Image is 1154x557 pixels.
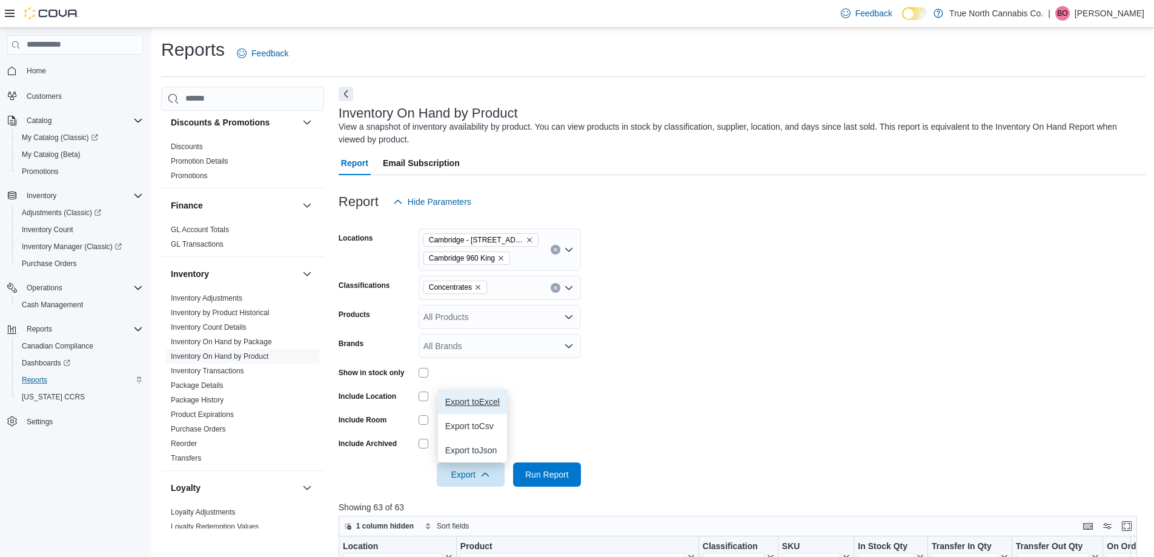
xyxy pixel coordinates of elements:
[564,245,574,255] button: Open list of options
[17,390,143,404] span: Washington CCRS
[171,268,209,280] h3: Inventory
[171,367,244,375] a: Inventory Transactions
[423,281,487,294] span: Concentrates
[22,150,81,159] span: My Catalog (Beta)
[429,281,472,293] span: Concentrates
[171,199,297,212] button: Finance
[564,283,574,293] button: Open list of options
[232,41,293,65] a: Feedback
[1081,519,1095,533] button: Keyboard shortcuts
[438,414,507,438] button: Export toCsv
[339,501,1146,513] p: Showing 63 of 63
[22,167,59,176] span: Promotions
[17,147,85,162] a: My Catalog (Beta)
[339,87,353,101] button: Next
[339,121,1139,146] div: View a snapshot of inventory availability by product. You can view products in stock by classific...
[171,225,229,235] span: GL Account Totals
[27,324,52,334] span: Reports
[22,88,143,103] span: Customers
[17,222,143,237] span: Inventory Count
[22,113,143,128] span: Catalog
[22,259,77,268] span: Purchase Orders
[782,541,841,553] div: SKU
[445,445,500,455] span: Export to Json
[564,341,574,351] button: Open list of options
[22,242,122,252] span: Inventory Manager (Classic)
[22,188,61,203] button: Inventory
[22,64,51,78] a: Home
[526,236,533,244] button: Remove Cambridge - 51 Main St from selection in this group
[17,164,64,179] a: Promotions
[438,438,507,462] button: Export toJson
[949,6,1043,21] p: True North Cannabis Co.
[339,519,419,533] button: 1 column hidden
[858,541,914,553] div: In Stock Qty
[12,204,148,221] a: Adjustments (Classic)
[22,133,98,142] span: My Catalog (Classic)
[339,281,390,290] label: Classifications
[12,389,148,405] button: [US_STATE] CCRS
[27,191,56,201] span: Inventory
[171,309,270,317] a: Inventory by Product Historical
[171,116,297,128] button: Discounts & Promotions
[171,116,270,128] h3: Discounts & Promotions
[460,541,685,553] div: Product
[445,397,500,407] span: Export to Excel
[1075,6,1144,21] p: [PERSON_NAME]
[525,469,569,481] span: Run Report
[1100,519,1115,533] button: Display options
[2,187,148,204] button: Inventory
[17,356,143,370] span: Dashboards
[171,453,201,463] span: Transfers
[383,151,460,175] span: Email Subscription
[171,425,226,433] a: Purchase Orders
[171,482,201,494] h3: Loyalty
[339,106,518,121] h3: Inventory On Hand by Product
[17,256,143,271] span: Purchase Orders
[12,221,148,238] button: Inventory Count
[420,519,474,533] button: Sort fields
[339,392,396,401] label: Include Location
[855,7,892,19] span: Feedback
[171,322,247,332] span: Inventory Count Details
[1055,6,1070,21] div: Ben O'Brien
[171,454,201,462] a: Transfers
[17,256,82,271] a: Purchase Orders
[12,338,148,355] button: Canadian Compliance
[17,130,103,145] a: My Catalog (Classic)
[17,164,143,179] span: Promotions
[17,298,88,312] a: Cash Management
[22,208,101,218] span: Adjustments (Classic)
[17,298,143,312] span: Cash Management
[300,198,314,213] button: Finance
[17,239,127,254] a: Inventory Manager (Classic)
[445,421,500,431] span: Export to Csv
[251,47,288,59] span: Feedback
[902,20,903,21] span: Dark Mode
[343,541,443,553] div: Location
[22,281,67,295] button: Operations
[161,139,324,188] div: Discounts & Promotions
[438,390,507,414] button: Export toExcel
[171,199,203,212] h3: Finance
[171,424,226,434] span: Purchase Orders
[408,196,471,208] span: Hide Parameters
[171,507,236,517] span: Loyalty Adjustments
[22,322,143,336] span: Reports
[356,521,414,531] span: 1 column hidden
[171,410,234,419] span: Product Expirations
[2,413,148,430] button: Settings
[171,142,203,151] a: Discounts
[12,238,148,255] a: Inventory Manager (Classic)
[171,410,234,419] a: Product Expirations
[171,366,244,376] span: Inventory Transactions
[1057,6,1067,21] span: BO
[423,233,539,247] span: Cambridge - 51 Main St
[22,341,93,351] span: Canadian Compliance
[474,284,482,291] button: Remove Concentrates from selection in this group
[171,239,224,249] span: GL Transactions
[17,205,143,220] span: Adjustments (Classic)
[339,339,363,349] label: Brands
[2,321,148,338] button: Reports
